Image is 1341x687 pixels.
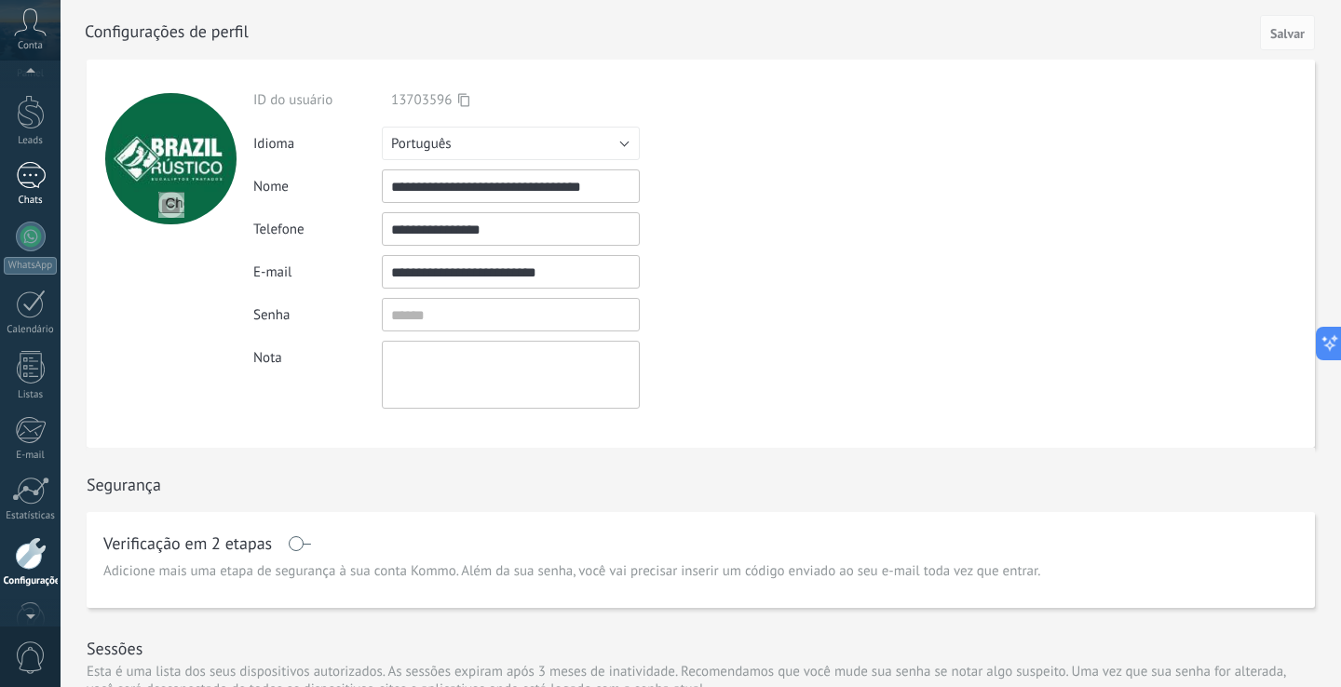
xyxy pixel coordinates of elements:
[1270,27,1305,40] span: Salvar
[253,306,382,324] div: Senha
[4,389,58,401] div: Listas
[391,135,452,153] span: Português
[103,562,1040,581] span: Adicione mais uma etapa de segurança à sua conta Kommo. Além da sua senha, você vai precisar inse...
[4,195,58,207] div: Chats
[4,135,58,147] div: Leads
[87,474,161,495] h1: Segurança
[4,575,58,587] div: Configurações
[1260,15,1315,50] button: Salvar
[382,127,640,160] button: Português
[103,536,272,551] h1: Verificação em 2 etapas
[253,263,382,281] div: E-mail
[18,40,43,52] span: Conta
[253,341,382,367] div: Nota
[253,221,382,238] div: Telefone
[253,178,382,195] div: Nome
[4,510,58,522] div: Estatísticas
[253,91,382,109] div: ID do usuário
[4,257,57,275] div: WhatsApp
[4,450,58,462] div: E-mail
[4,324,58,336] div: Calendário
[87,638,142,659] h1: Sessões
[391,91,452,109] span: 13703596
[253,135,382,153] div: Idioma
